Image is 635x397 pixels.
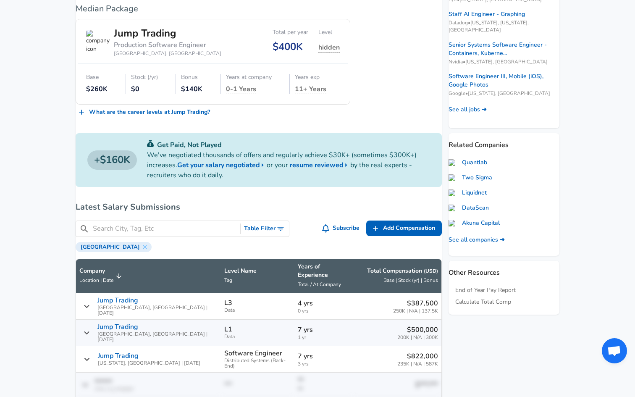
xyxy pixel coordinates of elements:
div: Bonus [181,74,216,81]
p: Get Paid, Not Played [147,140,430,150]
div: $400K [273,39,308,54]
a: Staff AI Engineer - Graphing [449,10,525,18]
span: 200K | N/A | 300K [397,335,438,340]
span: Data [224,308,291,313]
a: resume reviewed [290,160,350,170]
div: Open chat [602,338,627,363]
a: DataScan [449,204,489,212]
button: Toggle Search Filters [241,221,289,237]
a: Senior Systems Software Engineer - Containers, Kuberne... [449,41,559,58]
span: [GEOGRAPHIC_DATA], [GEOGRAPHIC_DATA] | [DATE] [97,331,218,342]
img: onedatascan.com [449,205,459,211]
a: Add Compensation [366,221,442,236]
p: Level Name [224,267,291,275]
span: [US_STATE], [GEOGRAPHIC_DATA] | [DATE] [98,360,200,366]
p: 7 yrs [298,325,349,335]
span: Distributed Systems (Back-End) [224,358,291,369]
span: 1 yr [298,335,349,340]
span: 235K | N/A | 587K [397,361,438,367]
a: See all companies ➜ [449,236,505,244]
p: Related Companies [449,133,559,150]
a: Akuna Capital [449,219,500,227]
span: Tag [224,277,232,284]
p: $822,000 [397,351,438,361]
span: Base | Stock (yr) | Bonus [383,277,438,284]
span: [GEOGRAPHIC_DATA], [GEOGRAPHIC_DATA] | [DATE] [97,305,218,316]
img: akunacapital.com [449,220,459,226]
span: years at company for this data point is hidden until there are more submissions. Submit your sala... [226,84,256,94]
p: L1 [224,326,232,333]
p: L3 [224,299,232,307]
a: End of Year Pay Report [455,286,516,294]
span: Data [224,334,291,339]
p: 7 yrs [298,351,349,361]
div: Total per year [273,29,308,36]
div: Years at company [226,74,285,81]
div: Jump Trading [114,26,221,40]
button: (USD) [424,268,438,275]
img: company icon [86,30,110,53]
div: Stock (/yr) [131,74,171,81]
a: Liquidnet [449,189,487,197]
h6: Latest Salary Submissions [76,200,442,214]
a: Calculate Total Comp [455,298,511,306]
p: Total Compensation [367,267,438,275]
div: $140K [181,84,216,94]
p: We've negotiated thousands of offers and regularly achieve $30K+ (sometimes $300K+) increases. or... [147,150,430,180]
h6: Median Package [76,2,350,16]
span: years exp for this data point is hidden until there are more submissions. Submit your salary anon... [295,84,326,94]
span: Nvidia • [US_STATE], [GEOGRAPHIC_DATA] [449,58,559,66]
span: level for this data point is hidden until there are more submissions. Submit your salary anonymou... [318,43,340,53]
p: Software Engineer [224,350,282,357]
span: CompanyLocation | Date [79,267,124,285]
span: Total Compensation (USD) Base | Stock (yr) | Bonus [356,267,438,285]
a: $160K [87,150,137,170]
a: Get your salary negotiated [177,160,267,170]
p: Jump Trading [97,297,138,304]
div: Years exp [295,74,340,81]
span: Google • [US_STATE], [GEOGRAPHIC_DATA] [449,90,559,97]
a: See all jobs ➜ [449,105,487,114]
button: Subscribe [320,221,363,236]
div: Production Software Engineer [114,40,221,50]
p: Company [79,267,113,275]
span: Datadog • [US_STATE], [US_STATE], [GEOGRAPHIC_DATA] [449,19,559,34]
a: Software Engineer III, Mobile (iOS), Google Photos [449,72,559,89]
span: Total / At Company [298,281,341,288]
div: $0 [131,84,171,94]
a: Two Sigma [449,174,492,182]
p: Other Resources [449,261,559,278]
p: $500,000 [397,325,438,335]
p: Jump Trading [97,323,138,331]
p: Years of Experience [298,263,349,279]
a: What are the career levels at Jump Trading? [76,105,213,120]
img: svg+xml;base64,PHN2ZyB4bWxucz0iaHR0cDovL3d3dy53My5vcmcvMjAwMC9zdmciIGZpbGw9IiMwYzU0NjAiIHZpZXdCb3... [147,140,154,147]
div: $260K [86,84,121,94]
div: Base [86,74,121,81]
img: liquidnet.com [449,189,459,196]
span: Location | Date [79,277,113,284]
div: [GEOGRAPHIC_DATA] [76,242,152,252]
img: twosigma.com [449,174,459,181]
span: Add Compensation [383,223,435,234]
input: Search City, Tag, Etc [93,223,237,234]
img: quantlab.com [449,159,459,166]
span: 250K | N/A | 137.5K [393,308,438,314]
span: 0 yrs [298,308,349,314]
span: [GEOGRAPHIC_DATA] [77,244,143,250]
p: 4 yrs [298,298,349,308]
p: Jump Trading [98,352,139,360]
div: [GEOGRAPHIC_DATA], [GEOGRAPHIC_DATA] [114,50,221,57]
p: $387,500 [393,298,438,308]
div: Level [318,29,340,36]
a: Quantlab [449,158,487,167]
span: 3 yrs [298,361,349,367]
